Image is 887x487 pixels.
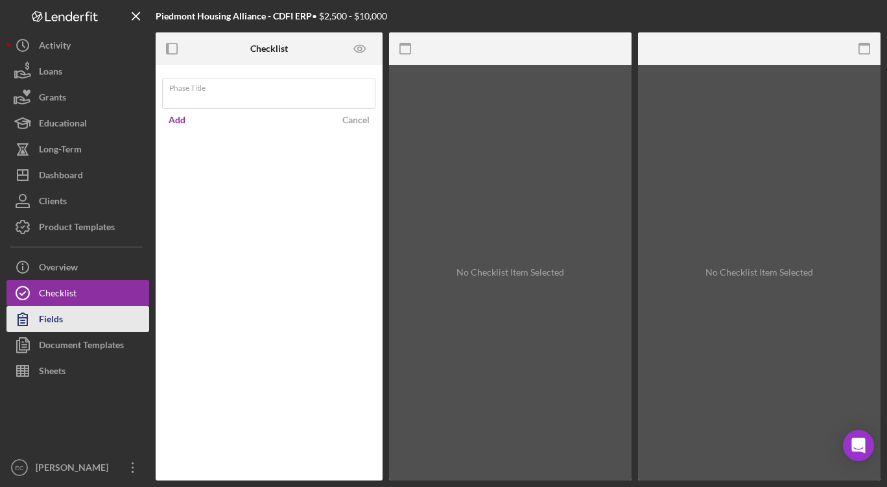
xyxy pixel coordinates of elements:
[843,430,874,461] div: Open Intercom Messenger
[156,11,387,21] div: • $2,500 - $10,000
[705,267,813,278] div: No Checklist Item Selected
[6,280,149,306] button: Checklist
[39,110,87,139] div: Educational
[346,34,375,64] button: Preview as
[39,32,71,62] div: Activity
[39,332,124,361] div: Document Templates
[169,78,375,93] label: Phase Title
[39,214,115,243] div: Product Templates
[6,358,149,384] button: Sheets
[39,306,63,335] div: Fields
[342,110,370,130] div: Cancel
[6,455,149,481] button: EC[PERSON_NAME]
[39,280,77,309] div: Checklist
[39,162,83,191] div: Dashboard
[39,84,66,113] div: Grants
[6,84,149,110] button: Grants
[39,58,62,88] div: Loans
[6,162,149,188] button: Dashboard
[6,214,149,240] button: Product Templates
[32,455,117,484] div: [PERSON_NAME]
[156,10,312,21] b: Piedmont Housing Alliance - CDFI ERP
[39,136,82,165] div: Long-Term
[6,58,149,84] button: Loans
[6,32,149,58] button: Activity
[6,188,149,214] button: Clients
[6,254,149,280] button: Overview
[6,110,149,136] button: Educational
[39,358,65,387] div: Sheets
[162,110,192,130] button: Add
[15,464,23,471] text: EC
[39,188,67,217] div: Clients
[250,43,288,54] b: Checklist
[6,136,149,162] button: Long-Term
[39,254,78,283] div: Overview
[6,306,149,332] button: Fields
[456,267,564,278] div: No Checklist Item Selected
[169,110,185,130] div: Add
[336,110,376,130] button: Cancel
[6,332,149,358] button: Document Templates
